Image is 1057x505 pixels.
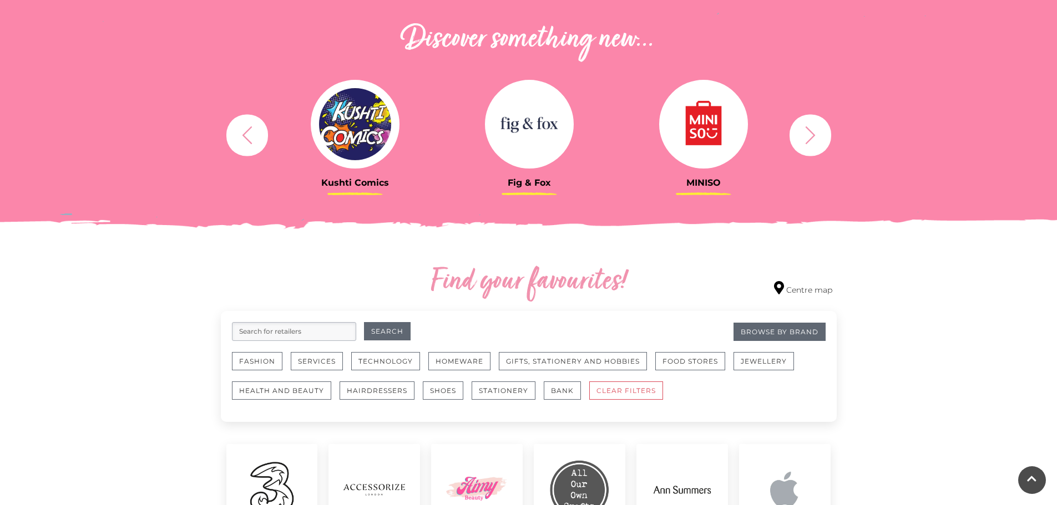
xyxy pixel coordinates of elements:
[326,264,731,300] h2: Find your favourites!
[774,281,832,296] a: Centre map
[340,381,423,411] a: Hairdressers
[221,22,837,58] h2: Discover something new...
[472,381,544,411] a: Stationery
[423,381,463,400] button: Shoes
[544,381,589,411] a: Bank
[276,80,434,188] a: Kushti Comics
[232,322,356,341] input: Search for retailers
[589,381,671,411] a: CLEAR FILTERS
[340,381,414,400] button: Hairdressers
[499,352,655,381] a: Gifts, Stationery and Hobbies
[351,352,420,370] button: Technology
[428,352,499,381] a: Homeware
[364,322,411,340] button: Search
[451,80,608,188] a: Fig & Fox
[734,352,794,370] button: Jewellery
[232,352,282,370] button: Fashion
[291,352,351,381] a: Services
[423,381,472,411] a: Shoes
[351,352,428,381] a: Technology
[428,352,490,370] button: Homeware
[232,381,340,411] a: Health and Beauty
[625,80,782,188] a: MINISO
[734,352,802,381] a: Jewellery
[451,177,608,188] h3: Fig & Fox
[544,381,581,400] button: Bank
[734,323,826,341] a: Browse By Brand
[276,177,434,188] h3: Kushti Comics
[232,381,331,400] button: Health and Beauty
[589,381,663,400] button: CLEAR FILTERS
[472,381,535,400] button: Stationery
[291,352,343,370] button: Services
[655,352,725,370] button: Food Stores
[655,352,734,381] a: Food Stores
[499,352,647,370] button: Gifts, Stationery and Hobbies
[625,177,782,188] h3: MINISO
[232,352,291,381] a: Fashion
